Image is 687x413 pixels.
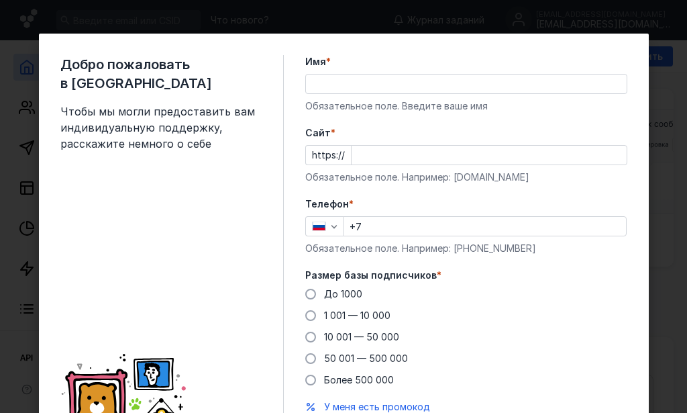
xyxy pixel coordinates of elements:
[305,197,349,211] span: Телефон
[60,55,262,93] span: Добро пожаловать в [GEOGRAPHIC_DATA]
[305,242,627,255] div: Обязательное поле. Например: [PHONE_NUMBER]
[305,171,627,184] div: Обязательное поле. Например: [DOMAIN_NAME]
[60,103,262,152] span: Чтобы мы могли предоставить вам индивидуальную поддержку, расскажите немного о себе
[324,401,430,412] span: У меня есть промокод
[324,353,408,364] span: 50 001 — 500 000
[324,288,362,300] span: До 1000
[305,126,331,140] span: Cайт
[324,331,399,342] span: 10 001 — 50 000
[324,310,390,321] span: 1 001 — 10 000
[324,374,394,385] span: Более 500 000
[305,99,627,113] div: Обязательное поле. Введите ваше имя
[305,269,437,282] span: Размер базы подписчиков
[305,55,326,68] span: Имя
